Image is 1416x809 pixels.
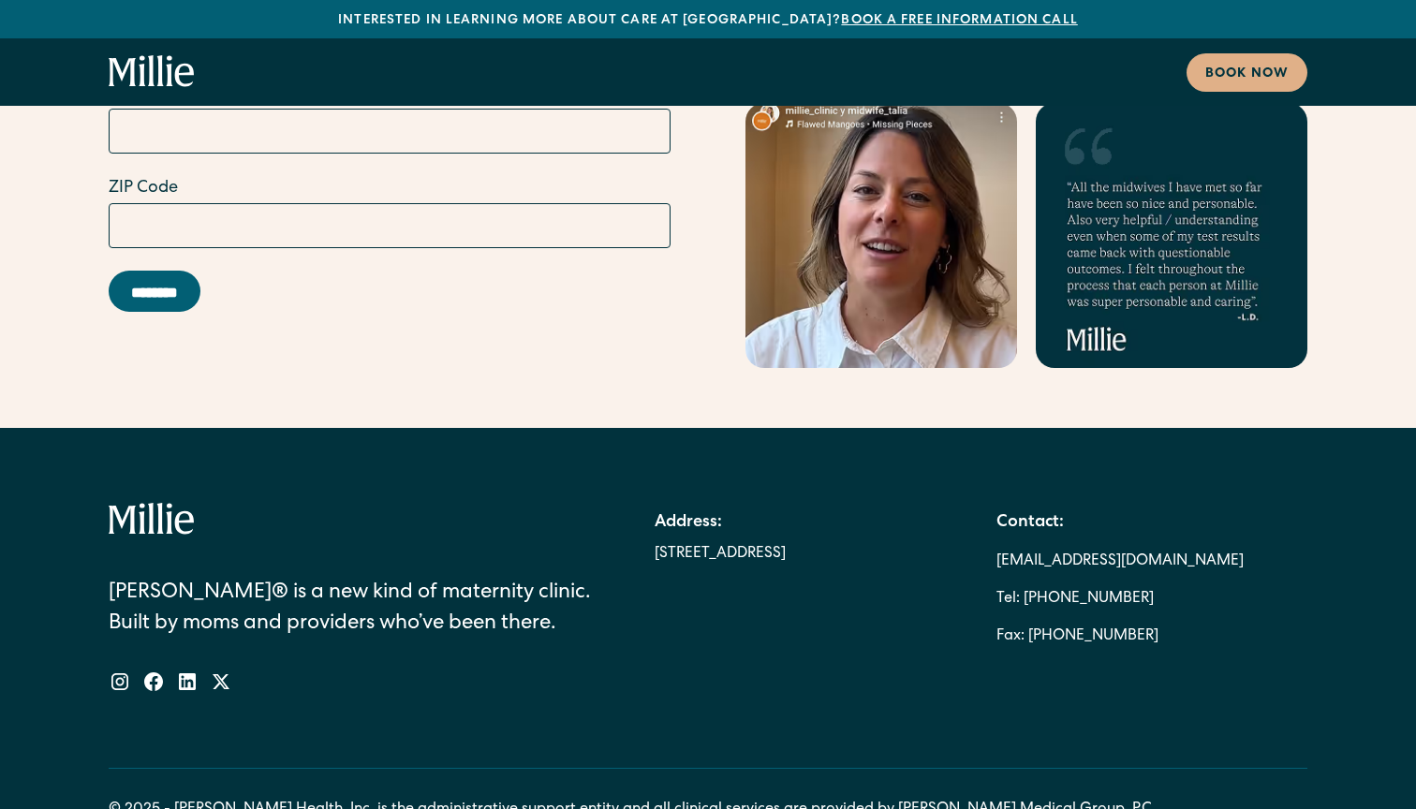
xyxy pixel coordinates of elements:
[109,579,598,640] div: [PERSON_NAME]® is a new kind of maternity clinic. Built by moms and providers who’ve been there.
[1024,581,1154,618] a: [PHONE_NUMBER]
[1205,65,1289,84] div: Book now
[655,514,722,531] strong: Address:
[109,55,195,89] a: home
[996,581,1020,618] div: Tel:
[1028,618,1158,655] a: [PHONE_NUMBER]
[996,514,1064,531] strong: Contact:
[109,176,671,201] label: ZIP Code
[841,14,1077,27] a: Book a free information call
[996,618,1025,655] div: Fax:
[996,543,1244,581] a: [EMAIL_ADDRESS][DOMAIN_NAME]
[1187,53,1307,92] a: Book now
[655,543,786,566] a: [STREET_ADDRESS]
